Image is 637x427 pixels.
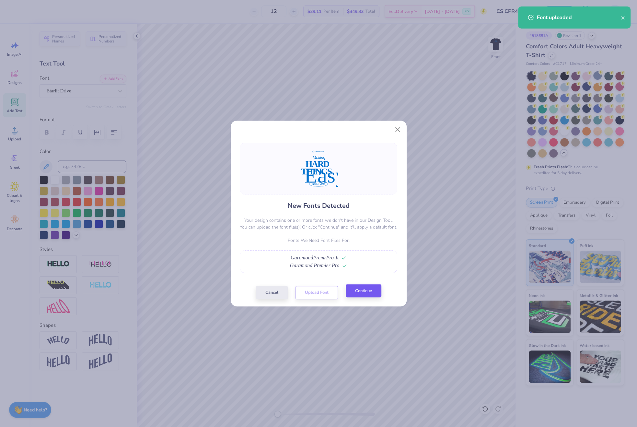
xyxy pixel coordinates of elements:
span: Garamond Premier Pro [290,263,340,268]
button: close [621,14,625,21]
div: Font uploaded [537,14,621,21]
button: Cancel [256,286,288,299]
p: Your design contains one or more fonts we don't have in our Design Tool. You can upload the font ... [240,217,397,231]
button: Close [391,124,404,136]
span: GaramondPremrPro-It [291,255,339,260]
h4: New Fonts Detected [288,201,350,210]
button: Continue [346,284,381,298]
p: Fonts We Need Font Files For: [240,237,397,244]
